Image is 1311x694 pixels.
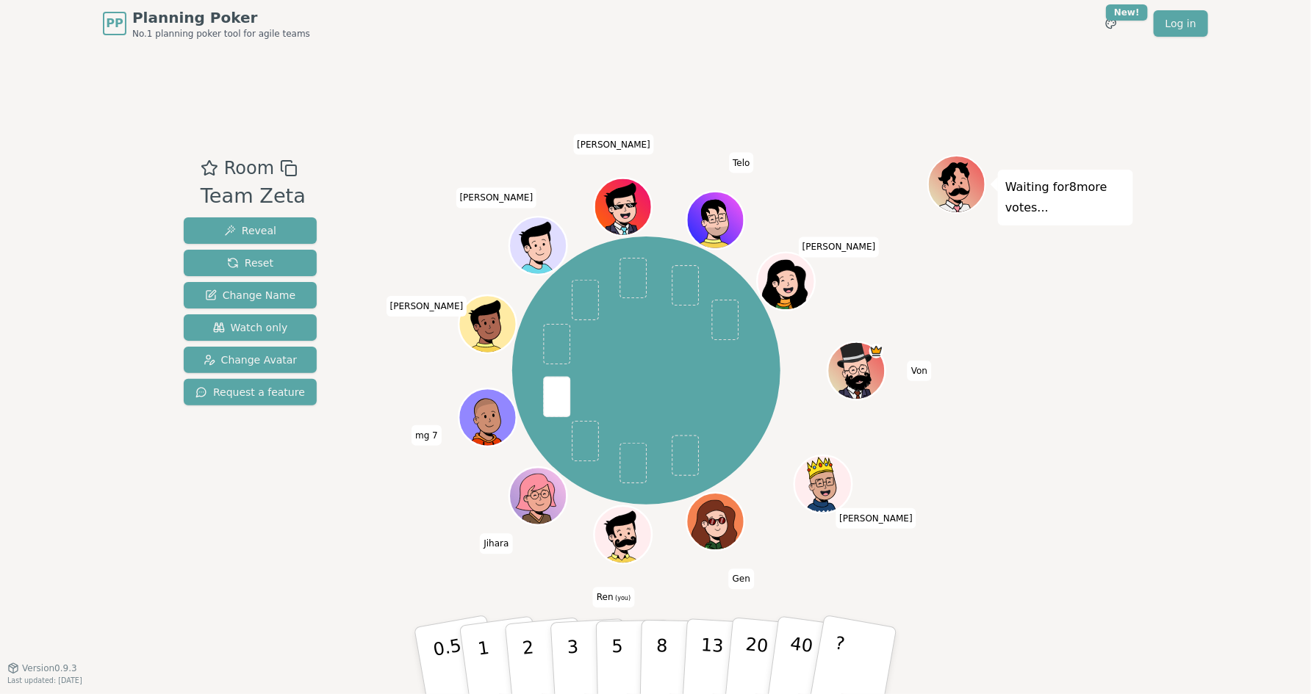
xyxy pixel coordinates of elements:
button: Change Avatar [184,347,317,373]
span: Change Avatar [204,353,298,367]
button: Request a feature [184,379,317,405]
span: (you) [614,595,631,601]
span: Click to change your name [412,424,442,445]
button: Click to change your avatar [596,507,650,562]
span: Click to change your name [573,134,654,154]
span: Click to change your name [799,236,880,257]
button: New! [1098,10,1124,37]
p: Waiting for 8 more votes... [1005,177,1126,218]
span: PP [106,15,123,32]
button: Watch only [184,314,317,341]
span: Watch only [213,320,288,335]
a: Log in [1154,10,1208,37]
span: Von is the host [869,344,883,358]
span: Reveal [224,223,276,238]
span: Click to change your name [456,187,537,208]
span: Click to change your name [836,507,916,528]
span: No.1 planning poker tool for agile teams [132,28,310,40]
span: Room [224,155,274,181]
div: Team Zeta [201,181,306,212]
button: Reset [184,250,317,276]
button: Add as favourite [201,155,218,181]
button: Change Name [184,282,317,308]
a: PPPlanning PokerNo.1 planning poker tool for agile teams [103,7,310,40]
span: Planning Poker [132,7,310,28]
span: Click to change your name [480,533,512,554]
span: Last updated: [DATE] [7,676,82,684]
div: New! [1106,4,1148,21]
span: Request a feature [195,385,305,400]
span: Click to change your name [593,587,634,607]
span: Click to change your name [387,296,467,317]
span: Reset [227,256,273,270]
span: Click to change your name [729,152,753,173]
span: Change Name [205,288,295,303]
span: Click to change your name [729,568,754,589]
span: Version 0.9.3 [22,662,77,674]
button: Reveal [184,217,317,244]
button: Version0.9.3 [7,662,77,674]
span: Click to change your name [908,361,931,381]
